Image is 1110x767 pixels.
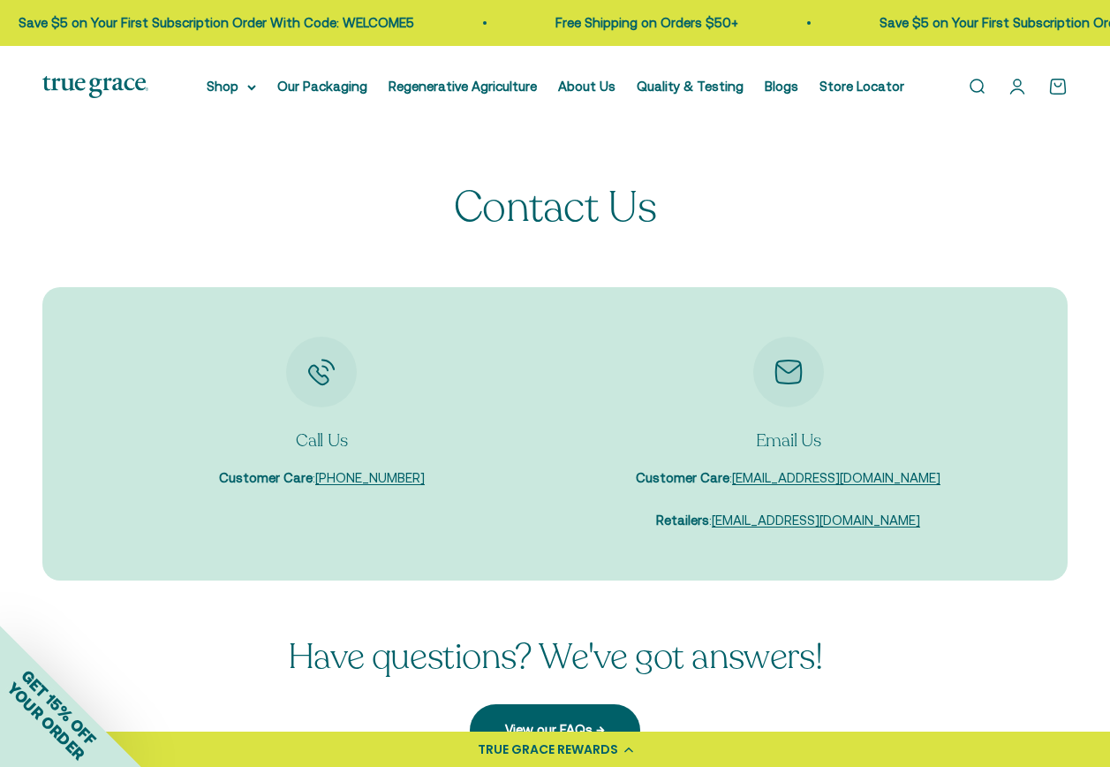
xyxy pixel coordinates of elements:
p: Have questions? We've got answers! [288,637,822,676]
p: Call Us [219,429,425,453]
div: TRUE GRACE REWARDS [478,740,618,759]
a: Quality & Testing [637,79,744,94]
a: About Us [558,79,615,94]
a: [PHONE_NUMBER] [315,470,425,485]
p: Email Us [636,429,940,453]
a: Store Locator [819,79,904,94]
a: Free Shipping on Orders $50+ [552,15,735,30]
p: Save $5 on Your First Subscription Order With Code: WELCOME5 [15,12,411,34]
span: GET 15% OFF [18,666,100,748]
p: Contact Us [454,185,656,232]
p: : [219,467,425,489]
summary: Shop [207,76,256,97]
p: : [636,510,940,531]
strong: Customer Care [636,470,729,485]
span: YOUR ORDER [4,679,88,763]
a: Regenerative Agriculture [389,79,537,94]
a: [EMAIL_ADDRESS][DOMAIN_NAME] [712,513,920,528]
div: Item 2 of 2 [566,337,1012,531]
a: [EMAIL_ADDRESS][DOMAIN_NAME] [732,470,940,485]
p: : [636,467,940,489]
a: Blogs [765,79,798,94]
div: Item 1 of 2 [99,337,545,489]
a: Our Packaging [277,79,367,94]
strong: Customer Care [219,470,313,485]
strong: Retailers [656,513,709,528]
a: View our FAQs → [470,704,640,756]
